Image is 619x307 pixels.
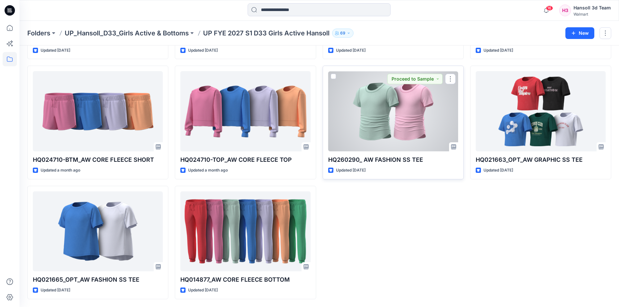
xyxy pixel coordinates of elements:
[33,275,163,284] p: HQ021665_OPT_AW FASHION SS TEE
[188,167,228,174] p: Updated a month ago
[188,47,218,54] p: Updated [DATE]
[328,71,458,151] a: HQ260290_ AW FASHION SS TEE
[41,287,70,294] p: Updated [DATE]
[565,27,594,39] button: New
[546,6,553,11] span: 16
[27,29,50,38] a: Folders
[180,71,310,151] a: HQ024710-TOP_AW CORE FLEECE TOP
[65,29,189,38] a: UP_Hansoll_D33_Girls Active & Bottoms
[203,29,329,38] p: UP FYE 2027 S1 D33 Girls Active Hansoll
[33,71,163,151] a: HQ024710-BTM_AW CORE FLEECE SHORT
[574,12,611,17] div: Walmart
[332,29,354,38] button: 69
[336,167,366,174] p: Updated [DATE]
[180,155,310,164] p: HQ024710-TOP_AW CORE FLEECE TOP
[180,191,310,272] a: HQ014877_AW CORE FLEECE BOTTOM
[33,191,163,272] a: HQ021665_OPT_AW FASHION SS TEE
[559,5,571,16] div: H3
[41,47,70,54] p: Updated [DATE]
[484,47,513,54] p: Updated [DATE]
[180,275,310,284] p: HQ014877_AW CORE FLEECE BOTTOM
[188,287,218,294] p: Updated [DATE]
[33,155,163,164] p: HQ024710-BTM_AW CORE FLEECE SHORT
[336,47,366,54] p: Updated [DATE]
[476,155,606,164] p: HQ021663_OPT_AW GRAPHIC SS TEE
[340,30,345,37] p: 69
[484,167,513,174] p: Updated [DATE]
[41,167,80,174] p: Updated a month ago
[476,71,606,151] a: HQ021663_OPT_AW GRAPHIC SS TEE
[328,155,458,164] p: HQ260290_ AW FASHION SS TEE
[574,4,611,12] div: Hansoll 3d Team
